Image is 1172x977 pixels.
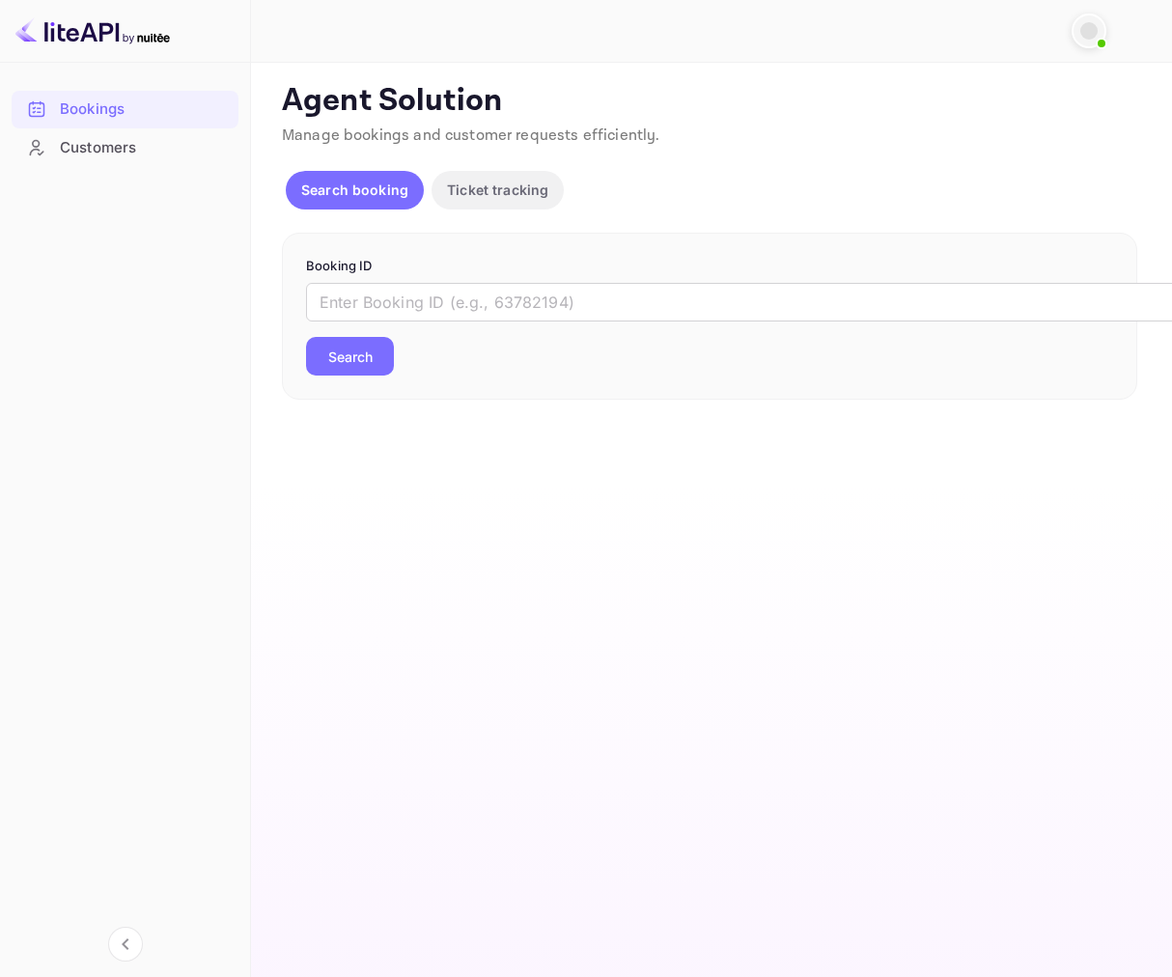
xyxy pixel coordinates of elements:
div: Bookings [60,98,229,121]
span: Manage bookings and customer requests efficiently. [282,126,660,146]
img: LiteAPI logo [15,15,170,46]
div: Bookings [12,91,238,128]
button: Collapse navigation [108,927,143,962]
a: Customers [12,129,238,165]
button: Search [306,337,394,376]
p: Search booking [301,180,408,200]
div: Customers [12,129,238,167]
p: Booking ID [306,257,1113,276]
a: Bookings [12,91,238,126]
div: Customers [60,137,229,159]
p: Agent Solution [282,82,1137,121]
p: Ticket tracking [447,180,548,200]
